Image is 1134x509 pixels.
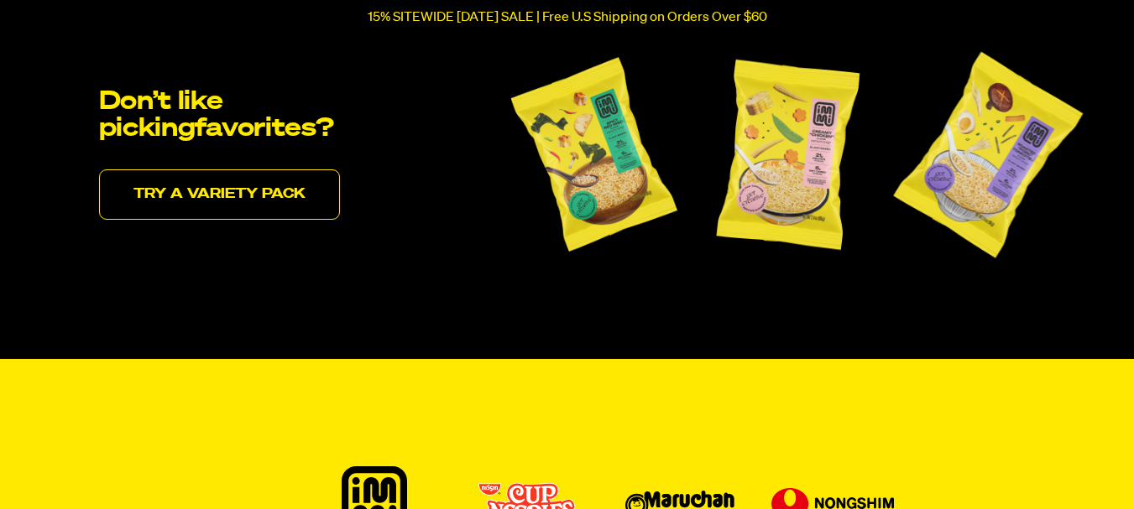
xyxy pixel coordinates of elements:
img: immi Roasted Pork Tonkotsu [886,37,1090,272]
h2: Don’t like picking favorites? [99,89,368,143]
a: Try a variety pack [99,169,340,220]
img: immi Creamy Chicken [703,37,873,272]
p: 15% SITEWIDE [DATE] SALE | Free U.S Shipping on Orders Over $60 [368,10,767,25]
img: immi Spicy Red Miso [498,37,690,272]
